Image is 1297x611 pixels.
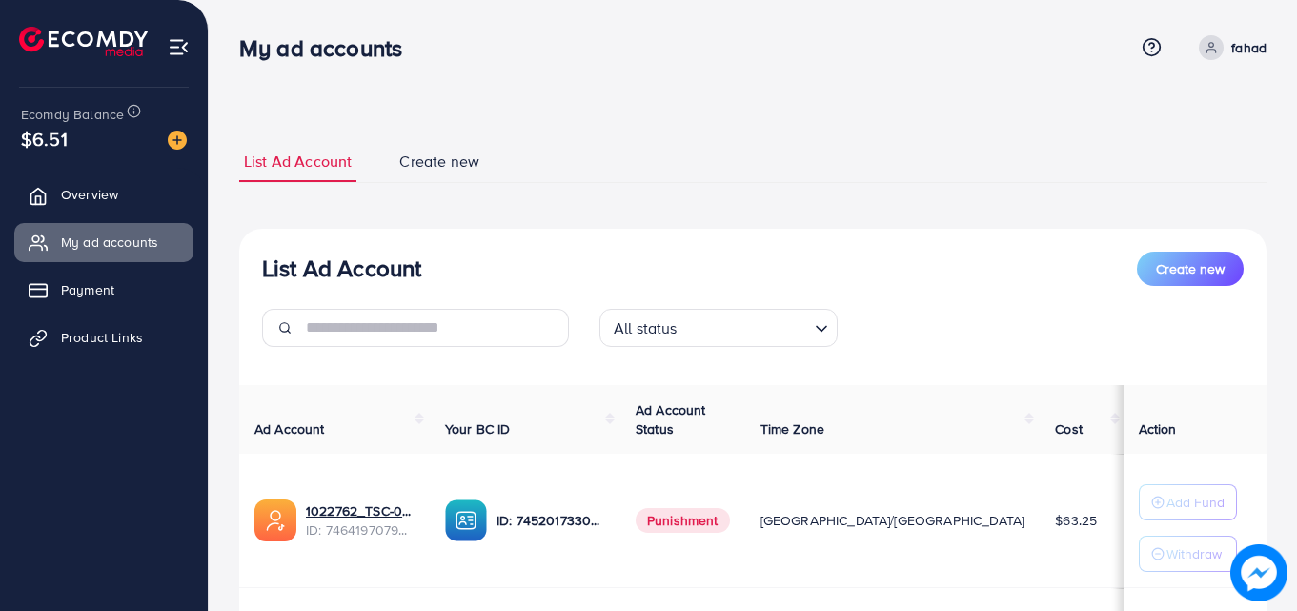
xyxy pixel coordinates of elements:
p: Withdraw [1166,542,1222,565]
img: ic-ba-acc.ded83a64.svg [445,499,487,541]
span: [GEOGRAPHIC_DATA]/[GEOGRAPHIC_DATA] [760,511,1025,530]
span: ID: 7464197079427137537 [306,520,415,540]
span: Cost [1055,419,1083,438]
button: Withdraw [1139,536,1237,572]
div: Search for option [599,309,838,347]
img: image [168,131,187,150]
span: Punishment [636,508,730,533]
span: Ecomdy Balance [21,105,124,124]
span: Payment [61,280,114,299]
span: All status [610,315,681,342]
button: Add Fund [1139,484,1237,520]
button: Create new [1137,252,1244,286]
p: fahad [1231,36,1267,59]
span: List Ad Account [244,151,352,173]
a: fahad [1191,35,1267,60]
img: logo [19,27,148,56]
span: Overview [61,185,118,204]
span: Time Zone [760,419,824,438]
span: $6.51 [21,125,68,153]
span: Create new [399,151,479,173]
a: Payment [14,271,193,309]
span: Create new [1156,259,1225,278]
p: Add Fund [1166,491,1225,514]
img: image [1232,546,1286,600]
span: My ad accounts [61,233,158,252]
img: menu [168,36,190,58]
div: <span class='underline'>1022762_TSC-01_1737893822201</span></br>7464197079427137537 [306,501,415,540]
span: Ad Account Status [636,400,706,438]
a: Product Links [14,318,193,356]
span: Ad Account [254,419,325,438]
a: 1022762_TSC-01_1737893822201 [306,501,415,520]
p: ID: 7452017330445533200 [497,509,605,532]
img: ic-ads-acc.e4c84228.svg [254,499,296,541]
span: $63.25 [1055,511,1097,530]
h3: List Ad Account [262,255,421,282]
a: My ad accounts [14,223,193,261]
h3: My ad accounts [239,34,417,62]
span: Action [1139,419,1177,438]
span: Your BC ID [445,419,511,438]
span: Product Links [61,328,143,347]
a: Overview [14,175,193,214]
input: Search for option [683,311,807,342]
